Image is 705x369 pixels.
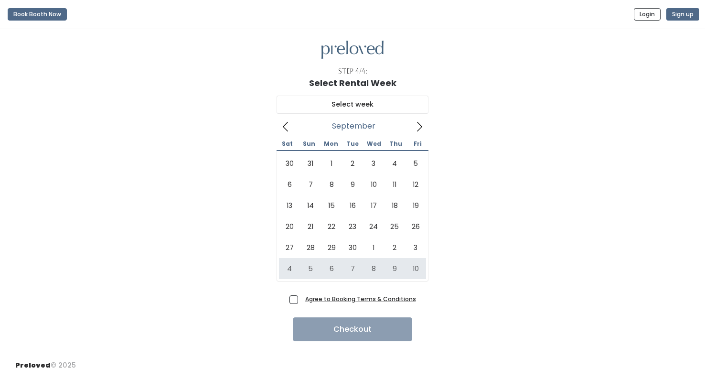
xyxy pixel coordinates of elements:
[384,258,405,279] span: October 9, 2025
[298,141,320,147] span: Sun
[384,216,405,237] span: September 25, 2025
[384,174,405,195] span: September 11, 2025
[321,258,342,279] span: October 6, 2025
[321,237,342,258] span: September 29, 2025
[8,4,67,25] a: Book Booth Now
[342,141,363,147] span: Tue
[300,216,321,237] span: September 21, 2025
[384,195,405,216] span: September 18, 2025
[279,153,300,174] span: August 30, 2025
[405,216,426,237] span: September 26, 2025
[332,124,375,128] span: September
[342,195,363,216] span: September 16, 2025
[342,174,363,195] span: September 9, 2025
[342,237,363,258] span: September 30, 2025
[405,258,426,279] span: October 10, 2025
[363,195,384,216] span: September 17, 2025
[342,258,363,279] span: October 7, 2025
[363,258,384,279] span: October 8, 2025
[279,216,300,237] span: September 20, 2025
[363,153,384,174] span: September 3, 2025
[321,195,342,216] span: September 15, 2025
[384,153,405,174] span: September 4, 2025
[405,174,426,195] span: September 12, 2025
[309,78,396,88] h1: Select Rental Week
[363,216,384,237] span: September 24, 2025
[405,153,426,174] span: September 5, 2025
[279,237,300,258] span: September 27, 2025
[300,195,321,216] span: September 14, 2025
[320,141,342,147] span: Mon
[277,141,298,147] span: Sat
[293,317,412,341] button: Checkout
[8,8,67,21] button: Book Booth Now
[300,174,321,195] span: September 7, 2025
[279,258,300,279] span: October 4, 2025
[305,295,416,303] a: Agree to Booking Terms & Conditions
[634,8,661,21] button: Login
[666,8,699,21] button: Sign up
[405,195,426,216] span: September 19, 2025
[300,237,321,258] span: September 28, 2025
[321,174,342,195] span: September 8, 2025
[321,41,384,59] img: preloved logo
[277,96,428,114] input: Select week
[321,153,342,174] span: September 1, 2025
[279,174,300,195] span: September 6, 2025
[321,216,342,237] span: September 22, 2025
[407,141,428,147] span: Fri
[405,237,426,258] span: October 3, 2025
[363,141,385,147] span: Wed
[342,216,363,237] span: September 23, 2025
[363,237,384,258] span: October 1, 2025
[384,237,405,258] span: October 2, 2025
[338,66,367,76] div: Step 4/4:
[342,153,363,174] span: September 2, 2025
[300,153,321,174] span: August 31, 2025
[363,174,384,195] span: September 10, 2025
[279,195,300,216] span: September 13, 2025
[385,141,406,147] span: Thu
[300,258,321,279] span: October 5, 2025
